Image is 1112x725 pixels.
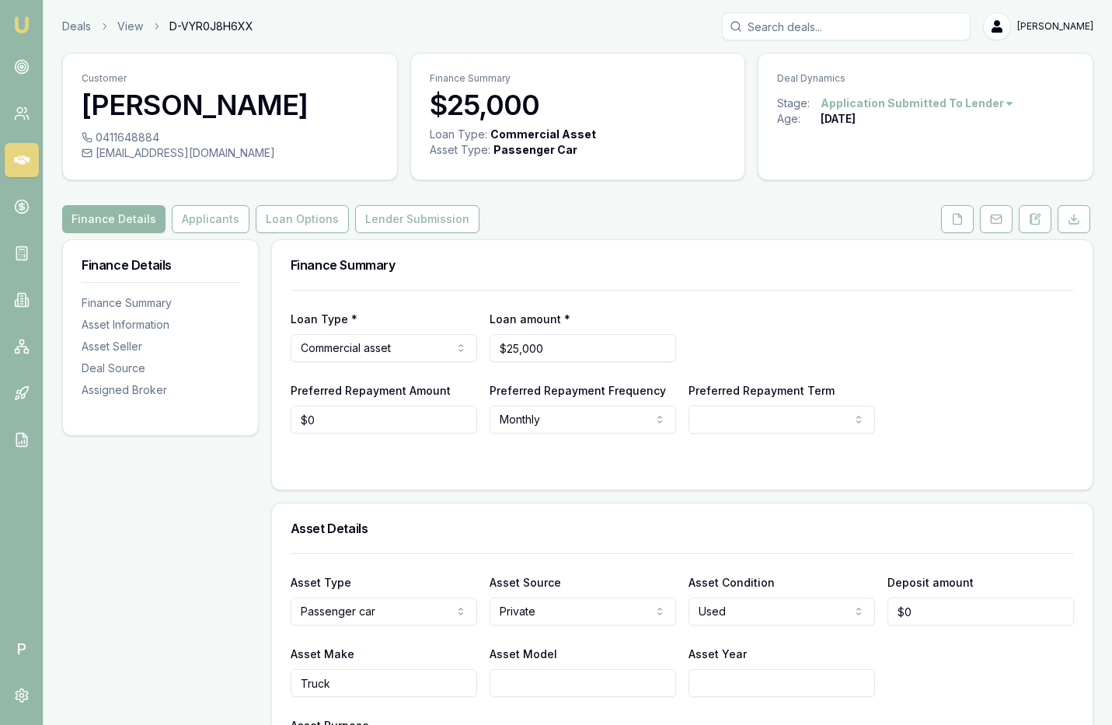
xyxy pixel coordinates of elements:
[291,647,354,661] label: Asset Make
[352,205,483,233] a: Lender Submission
[117,19,143,34] a: View
[688,647,747,661] label: Asset Year
[887,598,1074,626] input: $
[490,334,676,362] input: $
[291,384,451,397] label: Preferred Repayment Amount
[355,205,479,233] button: Lender Submission
[490,576,561,589] label: Asset Source
[169,205,253,233] a: Applicants
[82,295,239,311] div: Finance Summary
[1017,20,1093,33] span: [PERSON_NAME]
[5,632,39,666] span: P
[62,19,91,34] a: Deals
[82,361,239,376] div: Deal Source
[430,127,487,142] div: Loan Type:
[82,72,378,85] p: Customer
[253,205,352,233] a: Loan Options
[430,89,727,120] h3: $25,000
[256,205,349,233] button: Loan Options
[291,522,1074,535] h3: Asset Details
[777,111,821,127] div: Age:
[887,576,974,589] label: Deposit amount
[62,205,169,233] a: Finance Details
[777,96,821,111] div: Stage:
[82,145,378,161] div: [EMAIL_ADDRESS][DOMAIN_NAME]
[490,127,596,142] div: Commercial Asset
[688,384,835,397] label: Preferred Repayment Term
[493,142,577,158] div: Passenger Car
[62,205,166,233] button: Finance Details
[82,382,239,398] div: Assigned Broker
[821,96,1015,111] button: Application Submitted To Lender
[82,130,378,145] div: 0411648884
[430,142,490,158] div: Asset Type :
[169,19,253,34] span: D-VYR0J8H6XX
[291,312,357,326] label: Loan Type *
[291,576,351,589] label: Asset Type
[291,259,1074,271] h3: Finance Summary
[430,72,727,85] p: Finance Summary
[82,259,239,271] h3: Finance Details
[688,576,775,589] label: Asset Condition
[82,89,378,120] h3: [PERSON_NAME]
[777,72,1074,85] p: Deal Dynamics
[490,647,557,661] label: Asset Model
[82,339,239,354] div: Asset Seller
[490,312,570,326] label: Loan amount *
[490,384,666,397] label: Preferred Repayment Frequency
[82,317,239,333] div: Asset Information
[821,111,856,127] div: [DATE]
[172,205,249,233] button: Applicants
[12,16,31,34] img: emu-icon-u.png
[291,406,477,434] input: $
[62,19,253,34] nav: breadcrumb
[722,12,971,40] input: Search deals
